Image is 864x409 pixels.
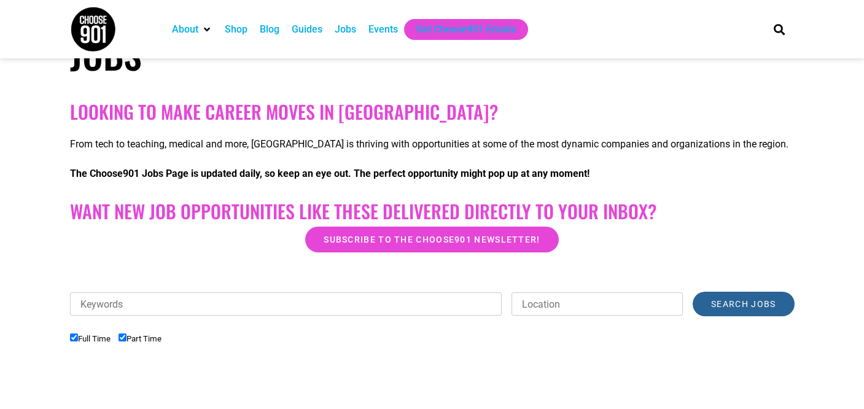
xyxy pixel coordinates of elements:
a: Shop [225,22,247,37]
strong: The Choose901 Jobs Page is updated daily, so keep an eye out. The perfect opportunity might pop u... [70,168,590,179]
a: Blog [260,22,279,37]
a: Get Choose901 Emails [416,22,516,37]
input: Search Jobs [693,292,794,316]
a: About [172,22,198,37]
input: Keywords [70,292,502,316]
input: Full Time [70,333,78,341]
label: Full Time [70,334,111,343]
label: Part Time [119,334,162,343]
nav: Main nav [166,19,753,40]
a: Events [368,22,398,37]
div: About [166,19,219,40]
p: From tech to teaching, medical and more, [GEOGRAPHIC_DATA] is thriving with opportunities at some... [70,137,795,152]
h1: Jobs [70,32,426,76]
a: Guides [292,22,322,37]
h2: Looking to make career moves in [GEOGRAPHIC_DATA]? [70,101,795,123]
input: Part Time [119,333,126,341]
input: Location [512,292,683,316]
span: Subscribe to the Choose901 newsletter! [324,235,540,244]
div: Search [769,19,789,39]
a: Subscribe to the Choose901 newsletter! [305,227,558,252]
h2: Want New Job Opportunities like these Delivered Directly to your Inbox? [70,200,795,222]
a: Jobs [335,22,356,37]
